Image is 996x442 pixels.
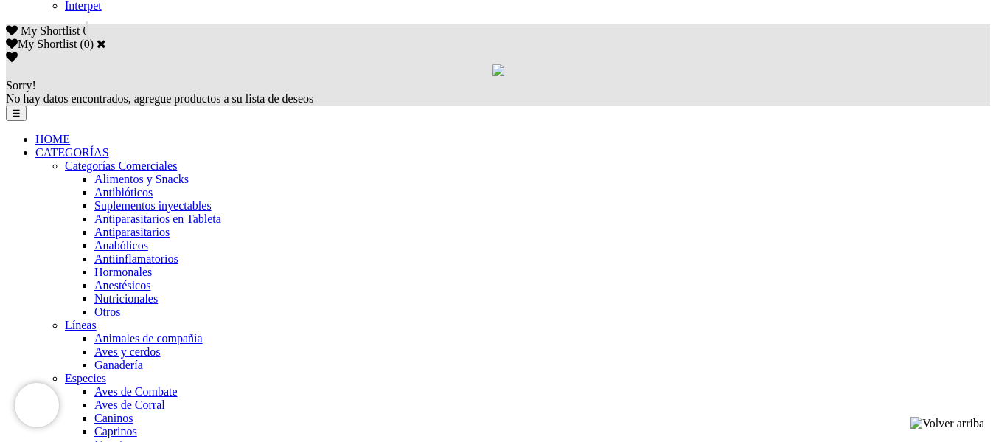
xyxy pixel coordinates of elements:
button: ☰ [6,106,27,121]
a: Nutricionales [94,292,158,305]
a: Aves y cerdos [94,345,160,358]
div: No hay datos encontrados, agregue productos a su lista de deseos [6,79,990,106]
a: Antiparasitarios [94,226,170,238]
a: HOME [35,133,70,145]
a: Caprinos [94,425,137,438]
a: Otros [94,305,121,318]
a: Antiparasitarios en Tableta [94,213,221,225]
a: Animales de compañía [94,332,203,345]
a: Alimentos y Snacks [94,173,189,185]
a: Especies [65,372,106,384]
a: Ganadería [94,359,143,371]
a: Líneas [65,319,97,331]
span: 0 [83,24,88,37]
a: Categorías Comerciales [65,159,177,172]
a: Anabólicos [94,239,148,252]
a: Cerrar [97,38,106,49]
label: My Shortlist [6,38,77,50]
a: Aves de Combate [94,385,178,398]
span: ( ) [80,38,94,50]
a: Caninos [94,412,133,424]
a: Aves de Corral [94,398,165,411]
a: Suplementos inyectables [94,199,212,212]
iframe: Brevo live chat [15,383,59,427]
a: CATEGORÍAS [35,146,109,159]
label: 0 [84,38,90,50]
a: Antibióticos [94,186,153,198]
a: Anestésicos [94,279,150,291]
a: Hormonales [94,266,152,278]
span: My Shortlist [21,24,80,37]
span: Sorry! [6,79,36,91]
a: Antiinflamatorios [94,252,178,265]
img: Volver arriba [910,417,984,430]
img: loading.gif [492,64,504,76]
